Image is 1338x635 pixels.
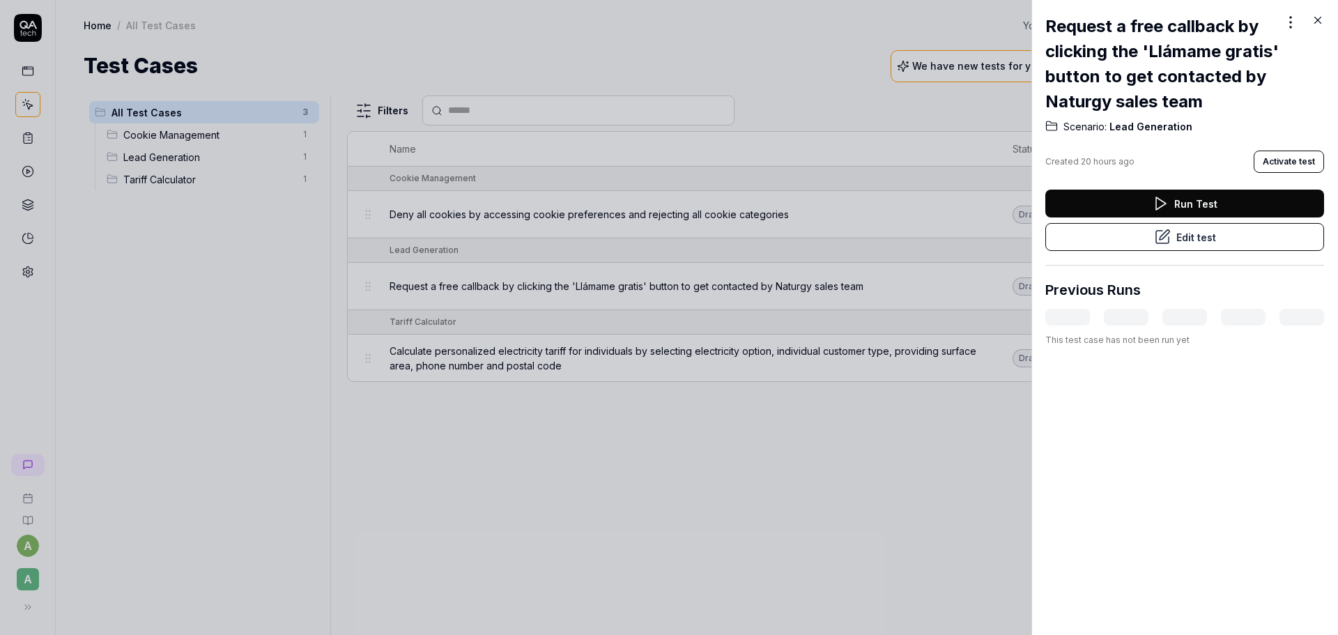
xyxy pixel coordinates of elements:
h3: Previous Runs [1045,280,1141,300]
div: Created [1045,155,1135,168]
h2: Request a free callback by clicking the 'Llámame gratis' button to get contacted by Naturgy sales... [1045,14,1279,114]
span: Scenario: [1063,120,1107,134]
time: 20 hours ago [1081,156,1135,167]
button: Activate test [1254,151,1324,173]
button: Edit test [1045,223,1324,251]
button: Run Test [1045,190,1324,217]
span: Lead Generation [1107,120,1192,134]
div: This test case has not been run yet [1045,334,1324,346]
